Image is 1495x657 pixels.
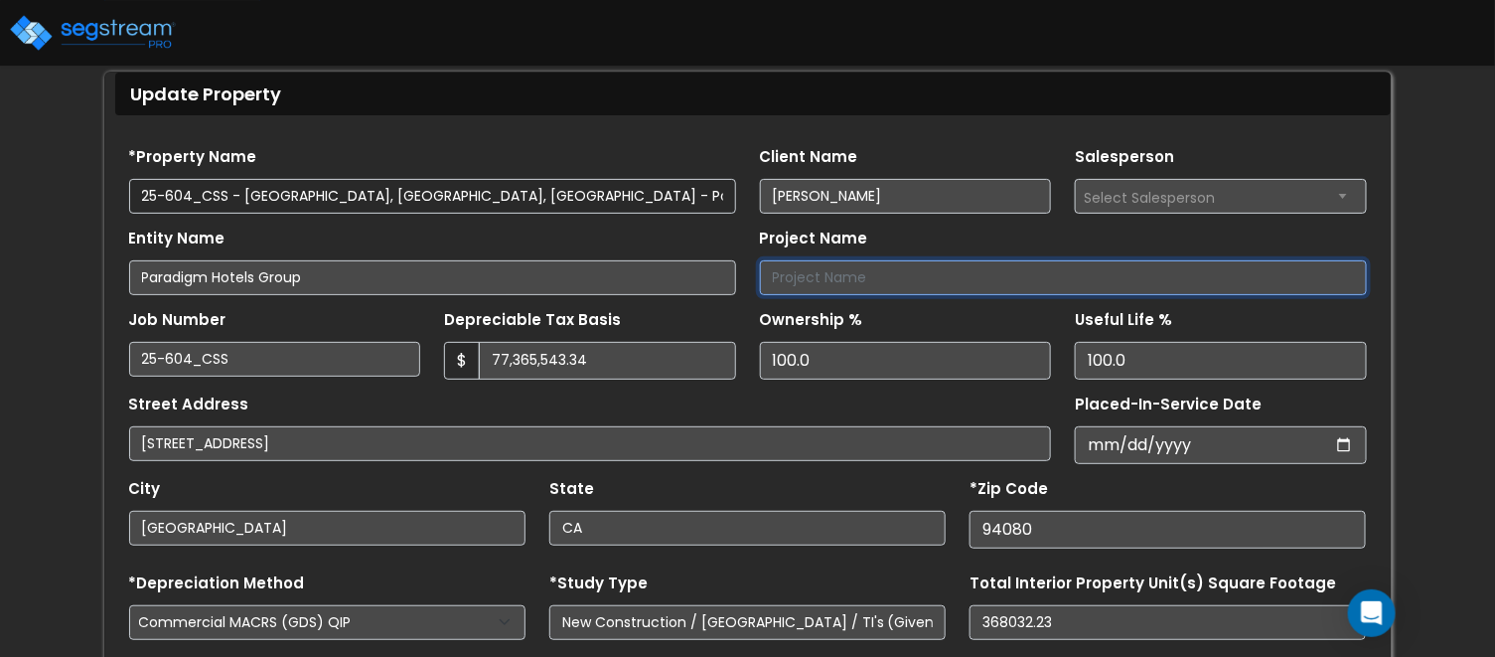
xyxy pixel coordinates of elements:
[760,309,863,332] label: Ownership %
[444,342,480,380] span: $
[1348,589,1396,637] div: Open Intercom Messenger
[760,228,868,250] label: Project Name
[129,309,226,332] label: Job Number
[129,260,736,295] input: Entity Name
[760,260,1367,295] input: Project Name
[970,573,1336,595] label: Total Interior Property Unit(s) Square Footage
[970,511,1366,549] input: Zip Code
[760,179,1052,214] input: Client Name
[970,478,1048,501] label: *Zip Code
[129,478,161,501] label: City
[1075,394,1262,416] label: Placed-In-Service Date
[1075,342,1367,380] input: Depreciation
[1075,146,1174,169] label: Salesperson
[549,478,594,501] label: State
[760,342,1052,380] input: Ownership
[129,146,257,169] label: *Property Name
[1084,188,1215,208] span: Select Salesperson
[444,309,621,332] label: Depreciable Tax Basis
[115,73,1391,115] div: Update Property
[129,573,305,595] label: *Depreciation Method
[549,573,648,595] label: *Study Type
[129,228,225,250] label: Entity Name
[129,426,1052,461] input: Street Address
[8,13,177,53] img: logo_pro_r.png
[1075,309,1172,332] label: Useful Life %
[479,342,736,380] input: 0.00
[129,179,736,214] input: Property Name
[129,394,249,416] label: Street Address
[970,605,1366,640] input: total square foot
[760,146,858,169] label: Client Name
